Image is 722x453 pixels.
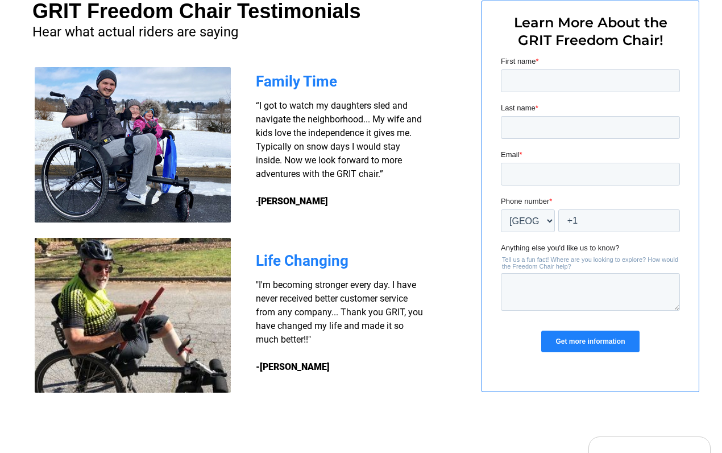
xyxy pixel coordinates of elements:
span: Life Changing [256,252,348,269]
span: Learn More About the GRIT Freedom Chair! [514,14,667,48]
span: Hear what actual riders are saying [32,24,238,40]
span: “I got to watch my daughters sled and navigate the neighborhood... My wife and kids love the inde... [256,100,422,207]
iframe: Form 0 [501,56,680,376]
strong: -[PERSON_NAME] [256,361,330,372]
span: Family Time [256,73,337,90]
strong: [PERSON_NAME] [258,196,328,207]
span: "I'm becoming stronger every day. I have never received better customer service from any company.... [256,279,423,345]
